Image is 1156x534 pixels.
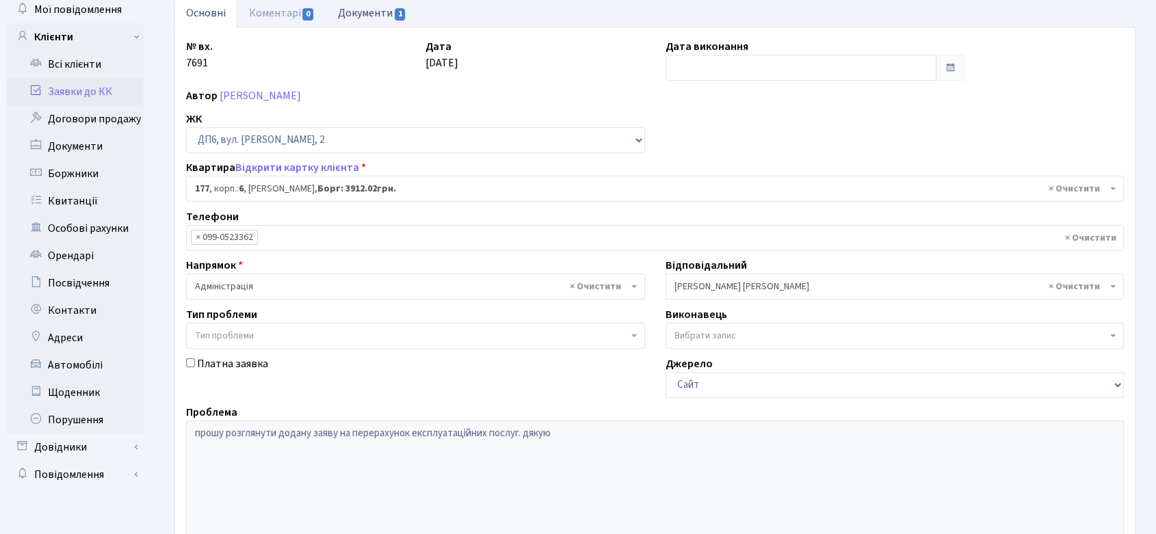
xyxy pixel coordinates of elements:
a: Адреси [7,324,144,351]
label: Проблема [186,404,237,420]
b: 6 [239,182,244,196]
a: Квитанції [7,187,144,215]
span: Видалити всі елементи [1049,280,1100,293]
label: Дата виконання [666,38,748,55]
label: Платна заявка [197,356,268,372]
a: Довідники [7,433,144,461]
label: Тип проблеми [186,306,257,323]
span: Видалити всі елементи [1049,182,1100,196]
span: Адміністрація [186,273,645,299]
div: [DATE] [415,38,655,81]
label: № вх. [186,38,213,55]
a: Заявки до КК [7,78,144,105]
span: <b>177</b>, корп.: <b>6</b>, Максименко Наталія Леонідівна, <b>Борг: 3912.02грн.</b> [195,182,1107,196]
label: Автор [186,88,218,104]
a: Щоденник [7,379,144,406]
b: Борг: 3912.02грн. [317,182,396,196]
a: Повідомлення [7,461,144,488]
label: Виконавець [666,306,727,323]
a: Автомобілі [7,351,144,379]
a: [PERSON_NAME] [220,88,301,103]
div: 7691 [176,38,415,81]
b: 177 [195,182,209,196]
span: Тип проблеми [195,329,254,343]
span: Мої повідомлення [34,2,122,17]
span: Видалити всі елементи [570,280,621,293]
a: Клієнти [7,23,144,51]
a: Договори продажу [7,105,144,133]
span: 1 [395,8,406,21]
li: 099-0523362 [191,230,258,245]
label: Напрямок [186,257,243,273]
span: Видалити всі елементи [1065,231,1116,245]
label: Телефони [186,209,239,225]
span: Адміністрація [195,280,628,293]
label: Дата [425,38,451,55]
a: Порушення [7,406,144,433]
a: Особові рахунки [7,215,144,242]
span: <b>177</b>, корп.: <b>6</b>, Максименко Наталія Леонідівна, <b>Борг: 3912.02грн.</b> [186,176,1124,202]
span: 0 [302,8,313,21]
a: Документи [7,133,144,160]
label: Відповідальний [666,257,747,273]
label: Квартира [186,159,366,176]
span: × [196,230,200,244]
label: Джерело [666,356,713,372]
span: Вибрати запис [674,329,736,343]
label: ЖК [186,111,202,127]
span: Колесніков В. [674,280,1107,293]
a: Боржники [7,160,144,187]
a: Всі клієнти [7,51,144,78]
a: Орендарі [7,242,144,269]
a: Контакти [7,297,144,324]
a: Відкрити картку клієнта [235,160,359,175]
a: Посвідчення [7,269,144,297]
span: Колесніков В. [666,273,1125,299]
